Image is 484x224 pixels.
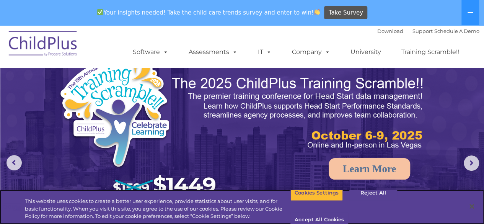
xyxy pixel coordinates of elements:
img: 👏 [314,9,320,15]
span: Take Survey [329,6,363,20]
a: Download [377,28,403,34]
button: Reject All [349,185,397,201]
div: This website uses cookies to create a better user experience, provide statistics about user visit... [25,198,290,220]
a: Software [125,44,176,60]
a: Training Scramble!! [394,44,467,60]
span: Your insights needed! Take the child care trends survey and enter to win! [94,5,323,20]
button: Cookies Settings [290,185,343,201]
a: Learn More [329,158,411,180]
a: IT [250,44,279,60]
a: Company [284,44,338,60]
font: | [377,28,479,34]
a: Support [412,28,433,34]
img: ✅ [97,9,103,15]
img: ChildPlus by Procare Solutions [5,26,81,64]
a: Take Survey [324,6,367,20]
button: Close [463,198,480,215]
a: University [343,44,389,60]
a: Schedule A Demo [434,28,479,34]
a: Assessments [181,44,245,60]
